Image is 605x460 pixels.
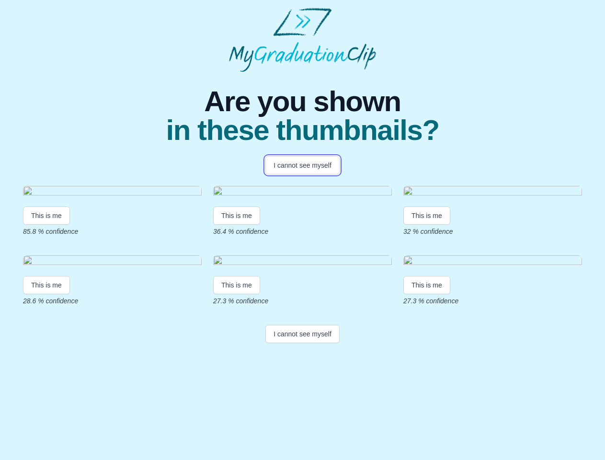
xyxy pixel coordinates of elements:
[23,276,70,294] button: This is me
[23,227,202,236] p: 85.8 % confidence
[213,255,392,268] img: 7159024da9016cf7cdf3f9b4ad28e083367fb218.gif
[213,186,392,199] img: 1ae066d2b5b788e9f0fdc72e94405fddf59b6342.gif
[213,296,392,306] p: 27.3 % confidence
[403,186,582,199] img: 58cff33f4d789dce1efd25bb731bc4de4a8384aa.gif
[403,227,582,236] p: 32 % confidence
[166,116,439,145] span: in these thumbnails?
[265,156,340,174] button: I cannot see myself
[23,186,202,199] img: fc5bb2e53f75250da6bf4b6d9885a00a8b1fb7b6.gif
[23,296,202,306] p: 28.6 % confidence
[265,325,340,343] button: I cannot see myself
[213,276,260,294] button: This is me
[23,255,202,268] img: 14d0b1be6b5c734e38c3eaa27d54a6a52ca09a2f.gif
[403,276,450,294] button: This is me
[403,255,582,268] img: 190fe2a3949bbec3327934c243a9765654ee1863.gif
[403,296,582,306] p: 27.3 % confidence
[23,207,70,225] button: This is me
[403,207,450,225] button: This is me
[213,227,392,236] p: 36.4 % confidence
[229,8,377,72] img: MyGraduationClip
[213,207,260,225] button: This is me
[166,87,439,116] span: Are you shown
